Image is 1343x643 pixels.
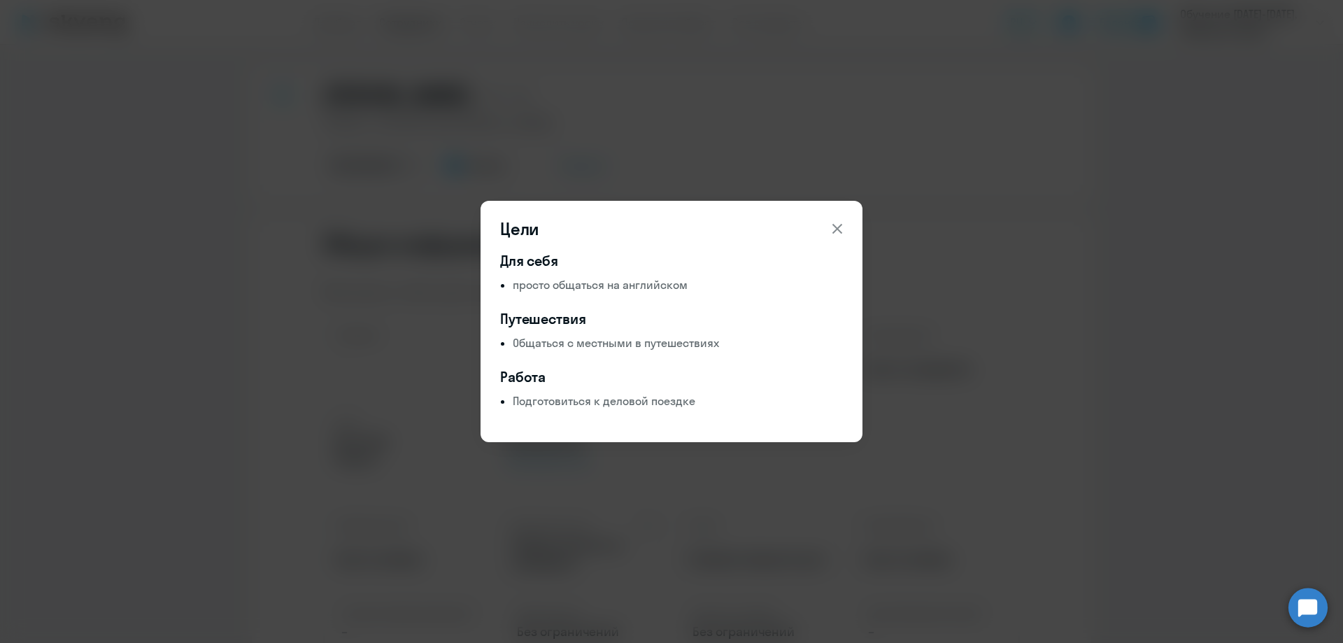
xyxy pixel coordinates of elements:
[500,251,843,271] h4: Для себя
[513,393,843,409] p: Подготовиться к деловой поездке
[500,309,843,329] h4: Путешествия
[500,367,843,387] h4: Работа
[481,218,862,240] header: Цели
[513,277,843,292] p: просто общаться на английском
[513,335,843,351] p: Общаться с местными в путешествиях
